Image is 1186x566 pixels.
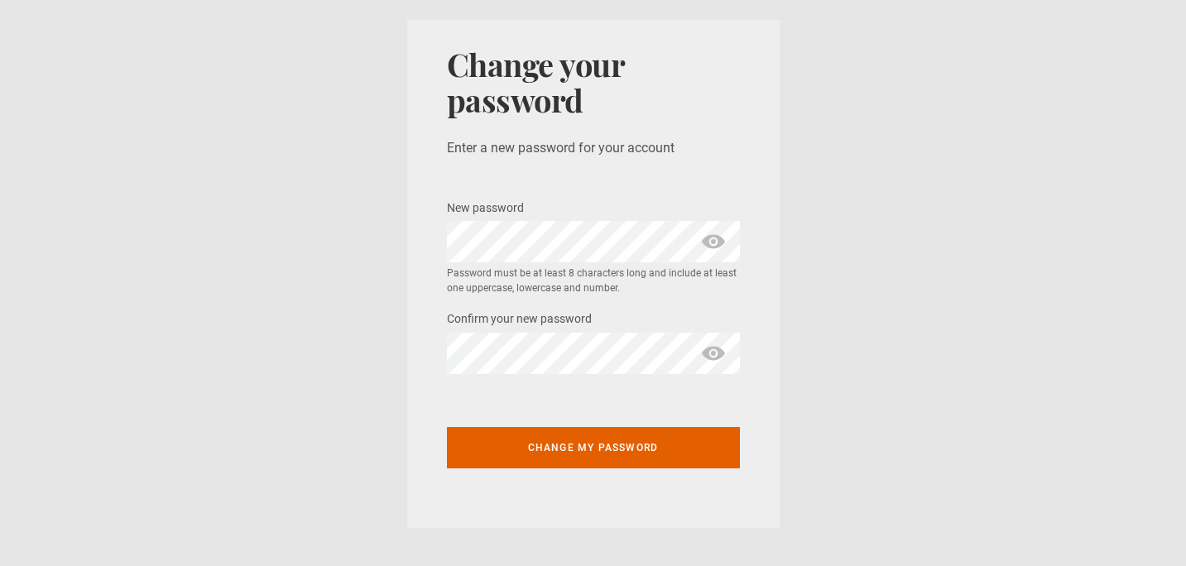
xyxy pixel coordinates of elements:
label: New password [447,199,524,218]
span: show password [700,221,727,262]
button: Change my password [447,427,740,468]
h1: Change your password [447,46,740,118]
label: Confirm your new password [447,309,592,329]
span: show password [700,333,727,374]
small: Password must be at least 8 characters long and include at least one uppercase, lowercase and num... [447,266,740,295]
p: Enter a new password for your account [447,138,740,158]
